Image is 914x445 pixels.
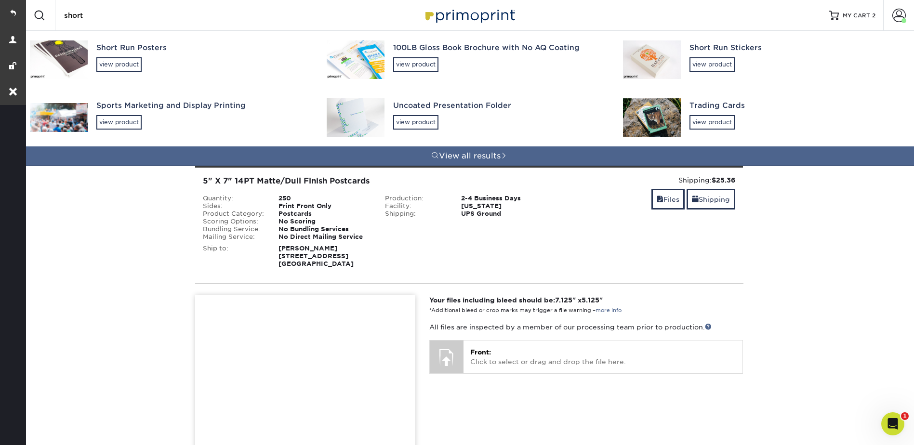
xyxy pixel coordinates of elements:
[378,202,454,210] div: Facility:
[196,195,272,202] div: Quantity:
[617,31,914,89] a: Short Run Stickersview product
[24,146,914,166] a: View all results
[96,100,309,111] div: Sports Marketing and Display Printing
[596,307,622,314] a: more info
[429,322,743,332] p: All files are inspected by a member of our processing team prior to production.
[327,98,384,137] img: Uncoated Presentation Folder
[63,10,157,21] input: SEARCH PRODUCTS.....
[429,296,603,304] strong: Your files including bleed should be: " x "
[96,42,309,53] div: Short Run Posters
[393,100,606,111] div: Uncoated Presentation Folder
[271,195,378,202] div: 250
[196,202,272,210] div: Sides:
[568,175,736,185] div: Shipping:
[321,31,618,89] a: 100LB Gloss Book Brochure with No AQ Coatingview product
[24,31,321,89] a: Short Run Postersview product
[196,210,272,218] div: Product Category:
[30,40,88,79] img: Short Run Posters
[617,89,914,146] a: Trading Cardsview product
[881,412,904,435] iframe: Intercom live chat
[651,189,685,209] a: Files
[623,98,681,137] img: Trading Cards
[196,225,272,233] div: Bundling Service:
[96,115,142,130] div: view product
[393,42,606,53] div: 100LB Gloss Book Brochure with No AQ Coating
[843,12,870,20] span: MY CART
[24,89,321,146] a: Sports Marketing and Display Printingview product
[321,89,618,146] a: Uncoated Presentation Folderview product
[692,196,699,203] span: shipping
[689,115,735,130] div: view product
[454,195,560,202] div: 2-4 Business Days
[2,416,82,442] iframe: Google Customer Reviews
[271,225,378,233] div: No Bundling Services
[196,233,272,241] div: Mailing Service:
[470,347,736,367] p: Click to select or drag and drop the file here.
[271,202,378,210] div: Print Front Only
[378,210,454,218] div: Shipping:
[582,296,599,304] span: 5.125
[687,189,735,209] a: Shipping
[271,210,378,218] div: Postcards
[196,218,272,225] div: Scoring Options:
[271,233,378,241] div: No Direct Mailing Service
[689,42,902,53] div: Short Run Stickers
[901,412,909,420] span: 1
[689,57,735,72] div: view product
[271,218,378,225] div: No Scoring
[278,245,354,267] strong: [PERSON_NAME] [STREET_ADDRESS] [GEOGRAPHIC_DATA]
[872,12,875,19] span: 2
[470,348,491,356] span: Front:
[623,40,681,79] img: Short Run Stickers
[203,175,553,187] div: 5" X 7" 14PT Matte/Dull Finish Postcards
[327,40,384,79] img: 100LB Gloss Book Brochure with No AQ Coating
[196,245,272,268] div: Ship to:
[454,210,560,218] div: UPS Ground
[712,176,735,184] strong: $25.36
[96,57,142,72] div: view product
[378,195,454,202] div: Production:
[393,115,438,130] div: view product
[555,296,572,304] span: 7.125
[689,100,902,111] div: Trading Cards
[454,202,560,210] div: [US_STATE]
[657,196,663,203] span: files
[30,103,88,132] img: Sports Marketing and Display Printing
[429,307,622,314] small: *Additional bleed or crop marks may trigger a file warning –
[421,5,517,26] img: Primoprint
[393,57,438,72] div: view product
